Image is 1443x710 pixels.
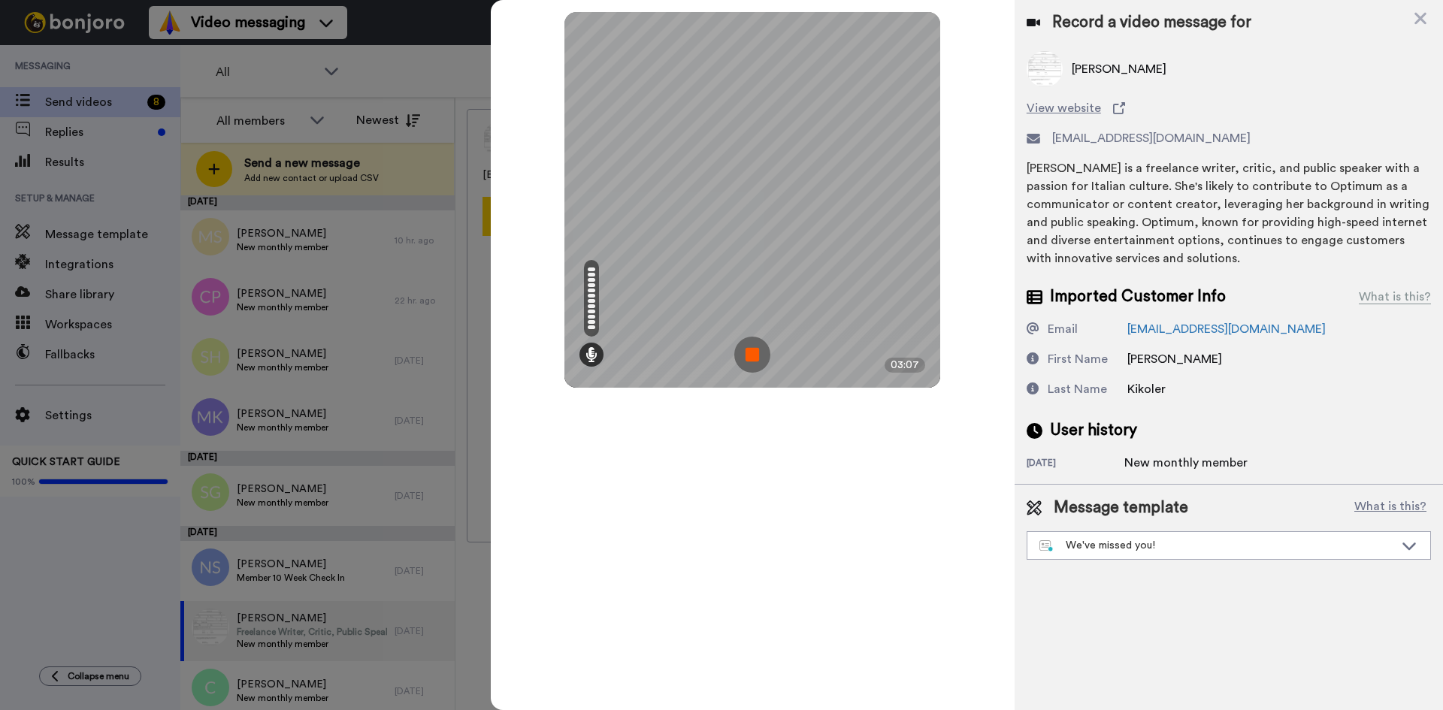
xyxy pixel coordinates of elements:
span: View website [1027,99,1101,117]
a: [EMAIL_ADDRESS][DOMAIN_NAME] [1127,323,1326,335]
div: [DATE] [1027,457,1124,472]
div: What is this? [1359,288,1431,306]
div: Email [1048,320,1078,338]
span: Message template [1054,497,1188,519]
span: Kikoler [1127,383,1166,395]
a: View website [1027,99,1431,117]
img: nextgen-template.svg [1039,540,1054,552]
span: [EMAIL_ADDRESS][DOMAIN_NAME] [1052,129,1251,147]
img: ic_record_stop.svg [734,337,770,373]
button: What is this? [1350,497,1431,519]
span: Imported Customer Info [1050,286,1226,308]
div: We've missed you! [1039,538,1394,553]
div: Last Name [1048,380,1107,398]
div: New monthly member [1124,454,1248,472]
div: First Name [1048,350,1108,368]
span: User history [1050,419,1137,442]
span: [PERSON_NAME] [1127,353,1222,365]
div: 03:07 [885,358,925,373]
div: [PERSON_NAME] is a freelance writer, critic, and public speaker with a passion for Italian cultur... [1027,159,1431,267]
